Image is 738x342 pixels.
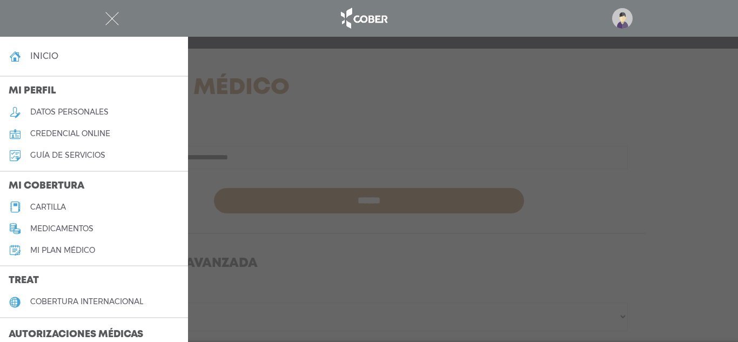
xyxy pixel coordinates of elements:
h5: cartilla [30,203,66,212]
img: logo_cober_home-white.png [335,5,392,31]
h5: credencial online [30,129,110,138]
h5: medicamentos [30,224,93,233]
h5: Mi plan médico [30,246,95,255]
img: profile-placeholder.svg [612,8,633,29]
h4: inicio [30,51,58,61]
h5: cobertura internacional [30,297,143,306]
img: Cober_menu-close-white.svg [105,12,119,25]
h5: datos personales [30,108,109,117]
h5: guía de servicios [30,151,105,160]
